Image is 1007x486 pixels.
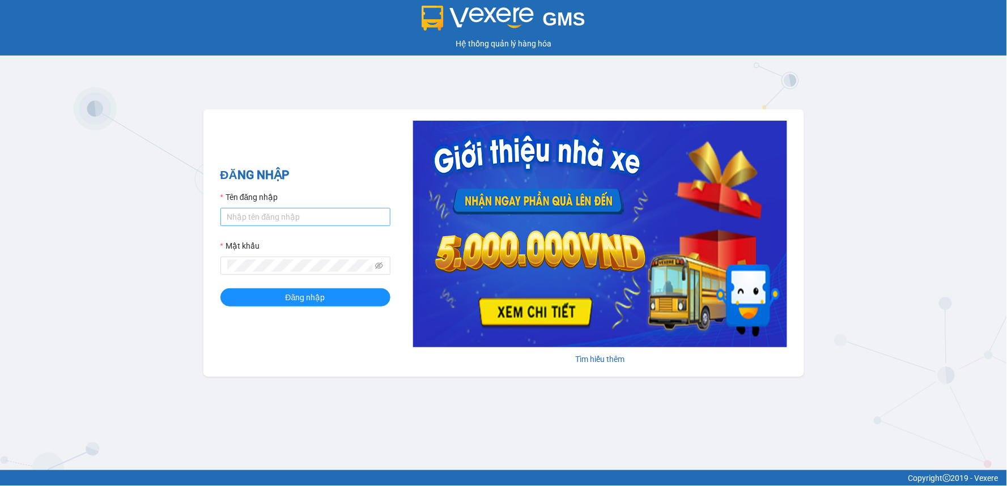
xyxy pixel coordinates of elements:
[422,17,585,26] a: GMS
[943,474,951,482] span: copyright
[220,288,390,306] button: Đăng nhập
[413,353,787,365] div: Tìm hiểu thêm
[375,262,383,270] span: eye-invisible
[422,6,534,31] img: logo 2
[227,259,373,272] input: Mật khẩu
[220,208,390,226] input: Tên đăng nhập
[220,191,278,203] label: Tên đăng nhập
[9,472,998,484] div: Copyright 2019 - Vexere
[543,8,585,29] span: GMS
[220,240,260,252] label: Mật khẩu
[286,291,325,304] span: Đăng nhập
[413,121,787,347] img: banner-0
[220,166,390,185] h2: ĐĂNG NHẬP
[3,37,1004,50] div: Hệ thống quản lý hàng hóa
